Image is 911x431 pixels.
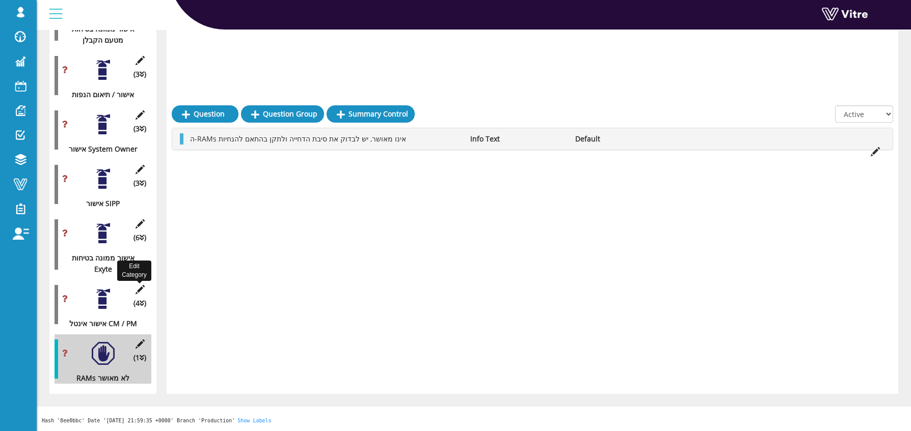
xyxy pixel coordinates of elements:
[133,352,146,363] span: (1 )
[55,252,144,275] div: אישור ממונה בטיחות Exyte
[465,133,570,145] li: Info Text
[133,298,146,309] span: (4 )
[55,318,144,329] div: אישור אינטל CM / PM
[133,123,146,134] span: (3 )
[570,133,675,145] li: Default
[241,105,324,123] a: Question Group
[172,105,238,123] a: Question
[55,89,144,100] div: אישור / תיאום הנפות
[55,143,144,155] div: אישור System Owner
[190,134,406,143] span: ה-RAMs אינו מאושר, יש לבדוק את סיבת הדחייה ולתקן בהתאם להנחיות
[327,105,415,123] a: Summary Control
[42,418,235,423] span: Hash '8ee0bbc' Date '[DATE] 21:59:35 +0000' Branch 'Production'
[237,418,271,423] a: Show Labels
[133,178,146,189] span: (3 )
[55,372,144,384] div: RAMs לא מאושר
[55,23,144,46] div: אישור ממונה בטיחות מטעם הקבלן
[55,198,144,209] div: אישור SIPP
[133,232,146,243] span: (6 )
[133,69,146,80] span: (3 )
[117,261,151,281] div: Edit Category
